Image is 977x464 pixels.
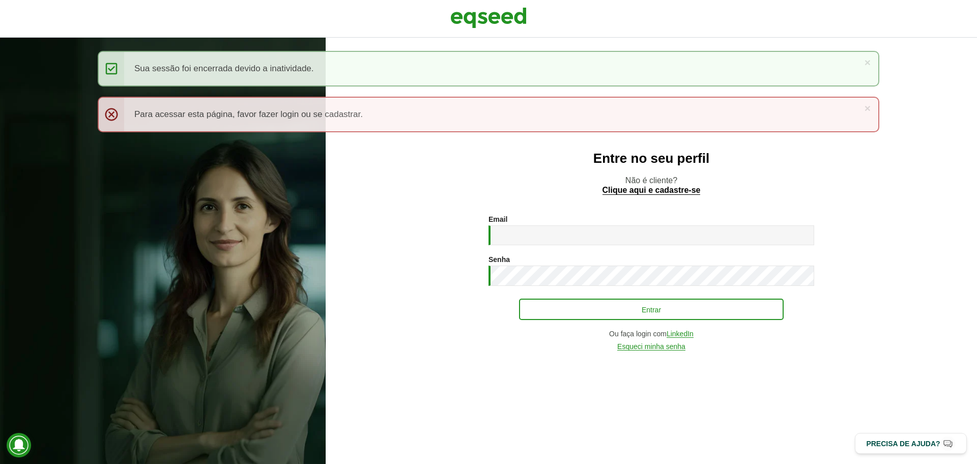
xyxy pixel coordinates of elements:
[98,97,879,132] div: Para acessar esta página, favor fazer login ou se cadastrar.
[489,330,814,338] div: Ou faça login com
[865,103,871,113] a: ×
[346,151,957,166] h2: Entre no seu perfil
[865,57,871,68] a: ×
[617,343,685,351] a: Esqueci minha senha
[602,186,701,195] a: Clique aqui e cadastre-se
[346,176,957,195] p: Não é cliente?
[667,330,694,338] a: LinkedIn
[450,5,527,31] img: EqSeed Logo
[98,51,879,86] div: Sua sessão foi encerrada devido a inatividade.
[489,256,510,263] label: Senha
[489,216,507,223] label: Email
[519,299,784,320] button: Entrar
